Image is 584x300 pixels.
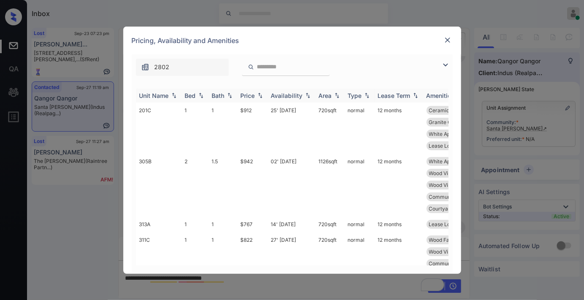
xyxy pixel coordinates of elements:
img: sorting [304,92,312,98]
img: icon-zuma [440,60,451,70]
div: Lease Term [378,92,410,99]
span: Community Fee [429,260,467,267]
td: 12 months [375,103,423,154]
span: Courtyard view [429,205,466,212]
td: normal [345,232,375,283]
td: 12 months [375,216,423,232]
img: sorting [333,92,341,98]
td: $942 [237,154,268,216]
td: 2 [182,154,209,216]
td: 1 [209,232,237,283]
td: $822 [237,232,268,283]
div: Bed [185,92,196,99]
td: 305B [136,154,182,216]
span: White Appliance... [429,158,472,165]
div: Pricing, Availability and Amenities [123,27,461,54]
div: Availability [271,92,303,99]
td: 25' [DATE] [268,103,315,154]
td: 1 [182,232,209,283]
td: 720 sqft [315,103,345,154]
img: icon-zuma [141,63,149,71]
td: normal [345,103,375,154]
td: 02' [DATE] [268,154,315,216]
td: 12 months [375,232,423,283]
td: 1 [209,216,237,232]
td: $912 [237,103,268,154]
img: sorting [197,92,205,98]
td: $767 [237,216,268,232]
td: 12 months [375,154,423,216]
td: normal [345,154,375,216]
td: normal [345,216,375,232]
span: Lease Lock [429,143,456,149]
td: 14' [DATE] [268,216,315,232]
div: Area [319,92,332,99]
div: Unit Name [139,92,169,99]
div: Amenities [426,92,455,99]
span: Wood Faux Blind... [429,237,473,243]
td: 311C [136,232,182,283]
div: Price [241,92,255,99]
td: 1 [209,103,237,154]
span: Lease Lock [429,221,456,227]
td: 720 sqft [315,232,345,283]
td: 1 [182,216,209,232]
span: Community Fee [429,194,467,200]
td: 1.5 [209,154,237,216]
td: 720 sqft [315,216,345,232]
span: Wood Vinyl Dini... [429,182,470,188]
img: sorting [363,92,371,98]
span: Wood Vinyl Dini... [429,249,470,255]
div: Type [348,92,362,99]
td: 201C [136,103,182,154]
img: close [443,36,452,44]
td: 1126 sqft [315,154,345,216]
img: icon-zuma [248,63,254,71]
span: Granite Counter... [429,119,471,125]
td: 313A [136,216,182,232]
img: sorting [225,92,234,98]
td: 1 [182,103,209,154]
img: sorting [411,92,420,98]
span: Ceramic Tile Di... [429,107,470,114]
td: 27' [DATE] [268,232,315,283]
img: sorting [256,92,264,98]
span: 2802 [155,62,170,72]
img: sorting [170,92,178,98]
span: White Appliance... [429,131,472,137]
span: Wood Vinyl Bed ... [429,170,471,176]
div: Bath [212,92,225,99]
